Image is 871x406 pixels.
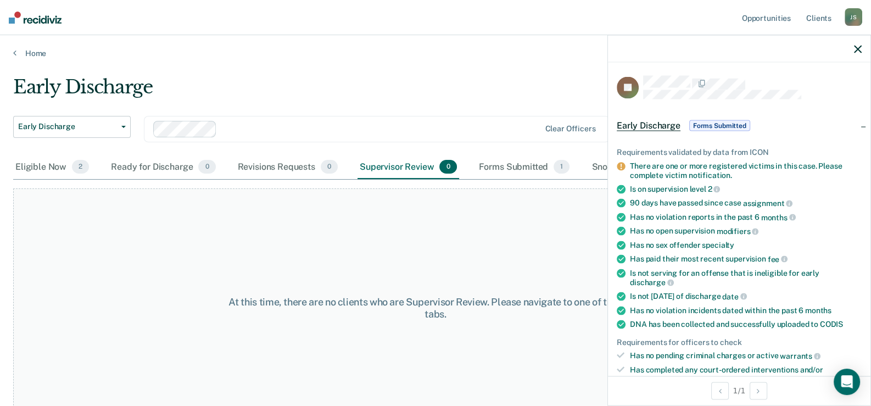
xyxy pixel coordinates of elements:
div: Has no pending criminal charges or active [630,351,862,361]
span: modifiers [717,227,759,236]
div: Has no violation reports in the past 6 [630,212,862,222]
span: 0 [439,160,456,174]
div: Ready for Discharge [109,155,217,180]
span: programming [630,375,686,383]
div: Is not serving for an offense that is ineligible for early [630,268,862,287]
span: 0 [321,160,338,174]
div: At this time, there are no clients who are Supervisor Review. Please navigate to one of the other... [225,296,646,320]
a: Home [13,48,858,58]
button: Next Opportunity [750,382,767,399]
div: Open Intercom Messenger [834,369,860,395]
div: Early Discharge [13,76,667,107]
div: There are one or more registered victims in this case. Please complete victim notification. [630,161,862,180]
div: Revisions Requests [236,155,340,180]
div: DNA has been collected and successfully uploaded to [630,319,862,329]
div: Has no violation incidents dated within the past 6 [630,305,862,315]
div: Has no open supervision [630,226,862,236]
span: Early Discharge [18,122,117,131]
div: 1 / 1 [608,376,870,405]
div: Has completed any court-ordered interventions and/or [630,365,862,383]
span: 2 [72,160,89,174]
button: Previous Opportunity [711,382,729,399]
div: Supervisor Review [358,155,459,180]
span: assignment [743,198,792,207]
div: J S [845,8,862,26]
div: 90 days have passed since case [630,198,862,208]
div: Is on supervision level [630,184,862,194]
img: Recidiviz [9,12,62,24]
span: discharge [630,278,674,287]
span: CODIS [820,319,843,328]
div: Early DischargeForms Submitted [608,108,870,143]
span: warrants [780,352,820,360]
div: Snoozed [589,155,654,180]
div: Requirements for officers to check [617,337,862,347]
span: Early Discharge [617,120,680,131]
div: Has no sex offender [630,240,862,249]
span: Forms Submitted [689,120,750,131]
div: Is not [DATE] of discharge [630,291,862,301]
span: date [722,292,746,301]
span: 2 [708,185,721,193]
div: Requirements validated by data from ICON [617,148,862,157]
span: 1 [554,160,569,174]
div: Eligible Now [13,155,91,180]
span: fee [768,254,788,263]
span: specialty [702,240,734,249]
span: months [761,213,796,221]
div: Clear officers [545,124,595,134]
span: 0 [198,160,215,174]
div: Forms Submitted [477,155,572,180]
div: Has paid their most recent supervision [630,254,862,264]
span: months [805,305,831,314]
